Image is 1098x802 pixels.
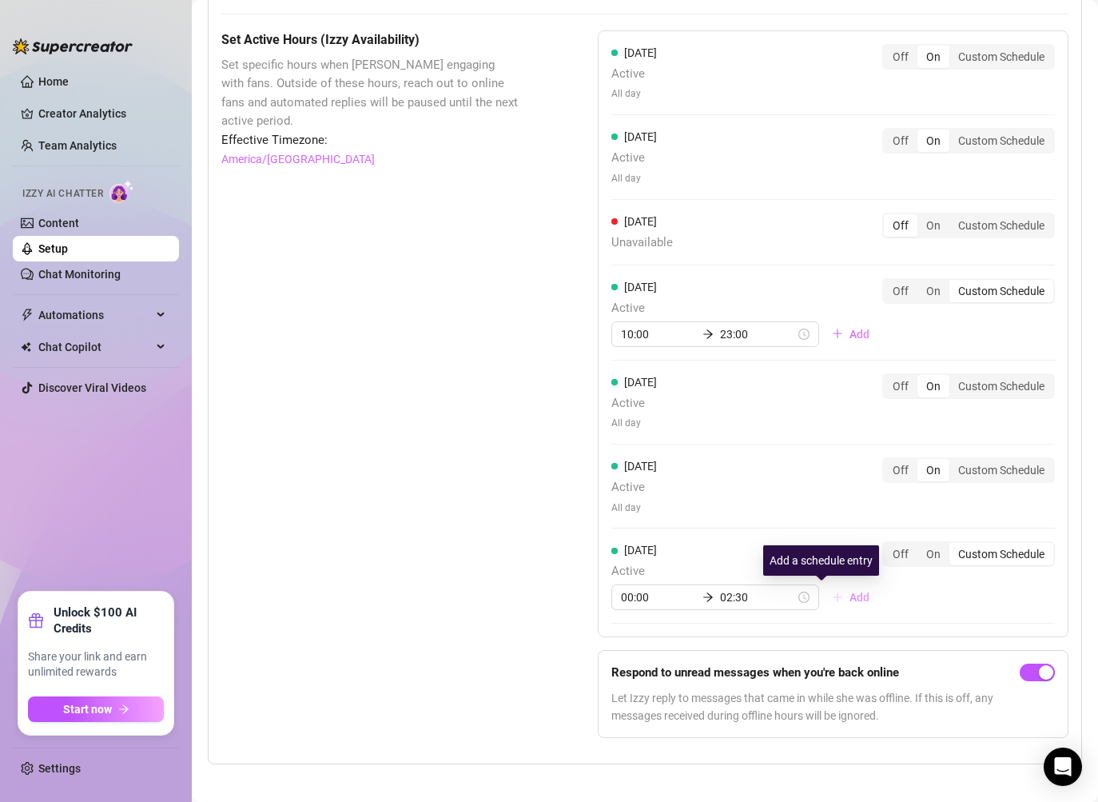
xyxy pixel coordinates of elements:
[38,75,69,88] a: Home
[109,180,134,203] img: AI Chatter
[611,501,657,516] span: All day
[917,543,949,565] div: On
[917,130,949,152] div: On
[38,334,152,360] span: Chat Copilot
[624,281,657,293] span: [DATE]
[702,329,714,340] span: arrow-right
[611,478,657,497] span: Active
[917,459,949,481] div: On
[884,375,917,397] div: Off
[949,375,1053,397] div: Custom Schedule
[832,592,843,603] span: plus
[54,604,164,636] strong: Unlock $100 AI Credits
[28,612,44,628] span: gift
[13,38,133,54] img: logo-BBDzfeDw.svg
[38,268,121,281] a: Chat Monitoring
[949,130,1053,152] div: Custom Schedule
[882,278,1055,304] div: segmented control
[38,762,81,775] a: Settings
[882,541,1055,567] div: segmented control
[949,459,1053,481] div: Custom Schedule
[38,217,79,229] a: Content
[763,545,879,576] div: Add a schedule entry
[611,689,1013,724] span: Let Izzy reply to messages that came in while she was offline. If this is off, any messages recei...
[884,280,917,302] div: Off
[611,299,882,318] span: Active
[38,101,166,126] a: Creator Analytics
[882,457,1055,483] div: segmented control
[1044,748,1082,786] div: Open Intercom Messenger
[21,341,31,353] img: Chat Copilot
[624,544,657,557] span: [DATE]
[611,233,673,253] span: Unavailable
[624,130,657,143] span: [DATE]
[882,128,1055,154] div: segmented control
[884,214,917,237] div: Off
[28,696,164,722] button: Start nowarrow-right
[949,46,1053,68] div: Custom Schedule
[884,459,917,481] div: Off
[22,186,103,201] span: Izzy AI Chatter
[611,65,657,84] span: Active
[884,130,917,152] div: Off
[832,328,843,339] span: plus
[624,46,657,59] span: [DATE]
[949,543,1053,565] div: Custom Schedule
[949,214,1053,237] div: Custom Schedule
[624,215,657,228] span: [DATE]
[884,543,917,565] div: Off
[819,585,882,610] button: Add
[611,665,899,680] strong: Respond to unread messages when you're back online
[720,589,795,606] input: End time
[949,280,1053,302] div: Custom Schedule
[884,46,917,68] div: Off
[621,325,696,343] input: Start time
[702,592,714,603] span: arrow-right
[882,44,1055,70] div: segmented control
[917,214,949,237] div: On
[882,373,1055,399] div: segmented control
[611,394,657,413] span: Active
[221,56,518,131] span: Set specific hours when [PERSON_NAME] engaging with fans. Outside of these hours, reach out to on...
[849,591,869,604] span: Add
[917,280,949,302] div: On
[621,589,696,606] input: Start time
[819,321,882,347] button: Add
[611,149,657,168] span: Active
[882,213,1055,238] div: segmented control
[624,376,657,389] span: [DATE]
[221,150,375,168] a: America/[GEOGRAPHIC_DATA]
[624,460,657,473] span: [DATE]
[611,562,882,581] span: Active
[611,86,657,102] span: All day
[38,302,152,328] span: Automations
[611,171,657,186] span: All day
[917,375,949,397] div: On
[38,242,68,255] a: Setup
[21,309,34,321] span: thunderbolt
[917,46,949,68] div: On
[38,381,146,394] a: Discover Viral Videos
[720,325,795,343] input: End time
[38,139,117,152] a: Team Analytics
[118,704,129,715] span: arrow-right
[63,703,112,716] span: Start now
[221,30,518,50] h5: Set Active Hours (Izzy Availability)
[28,649,164,680] span: Share your link and earn unlimited rewards
[221,131,518,150] span: Effective Timezone:
[611,416,657,431] span: All day
[849,328,869,341] span: Add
